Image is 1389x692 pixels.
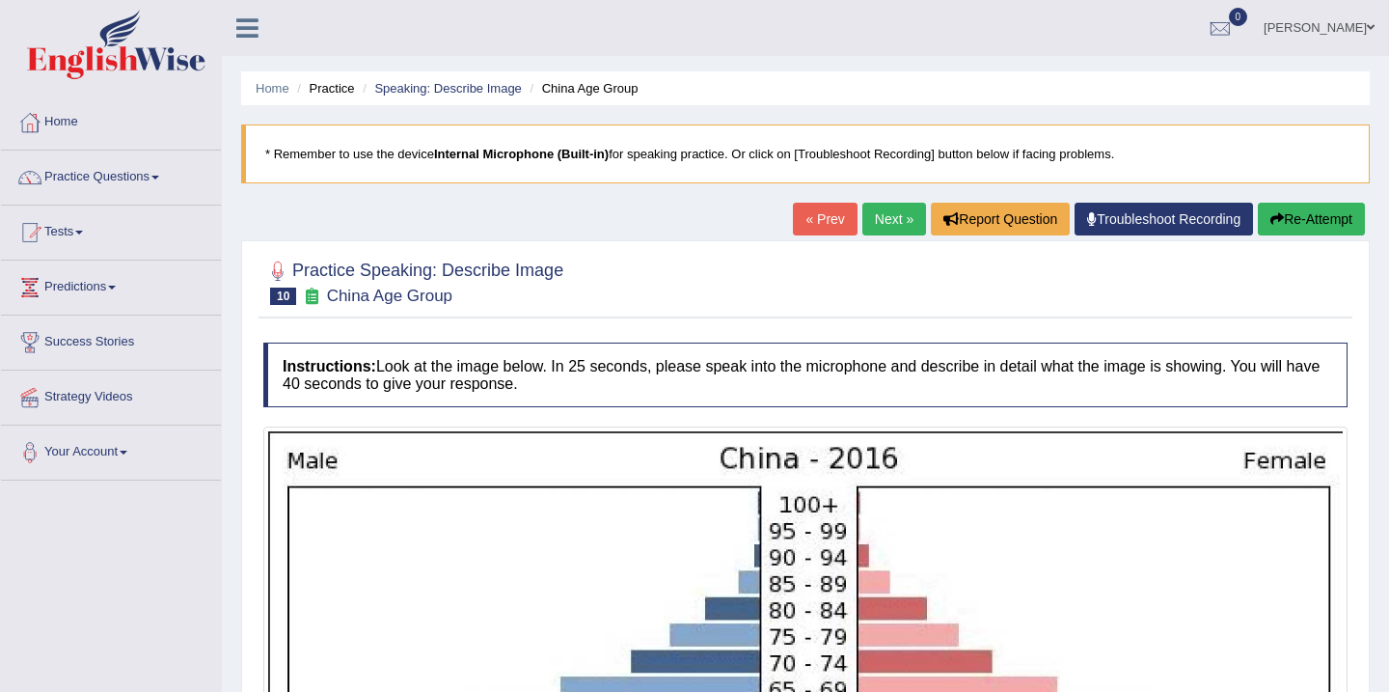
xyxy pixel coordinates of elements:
h2: Practice Speaking: Describe Image [263,257,563,305]
a: Home [256,81,289,96]
button: Re-Attempt [1258,203,1365,235]
b: Internal Microphone (Built-in) [434,147,609,161]
a: « Prev [793,203,857,235]
span: 0 [1229,8,1248,26]
a: Strategy Videos [1,371,221,419]
small: Exam occurring question [301,288,321,306]
a: Success Stories [1,316,221,364]
a: Troubleshoot Recording [1075,203,1253,235]
a: Speaking: Describe Image [374,81,521,96]
a: Practice Questions [1,151,221,199]
blockquote: * Remember to use the device for speaking practice. Or click on [Troubleshoot Recording] button b... [241,125,1370,183]
li: Practice [292,79,354,97]
button: Report Question [931,203,1070,235]
b: Instructions: [283,358,376,374]
h4: Look at the image below. In 25 seconds, please speak into the microphone and describe in detail w... [263,343,1348,407]
li: China Age Group [525,79,638,97]
span: 10 [270,288,296,305]
a: Tests [1,206,221,254]
a: Your Account [1,426,221,474]
a: Next » [862,203,926,235]
small: China Age Group [327,287,452,305]
a: Predictions [1,261,221,309]
a: Home [1,96,221,144]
